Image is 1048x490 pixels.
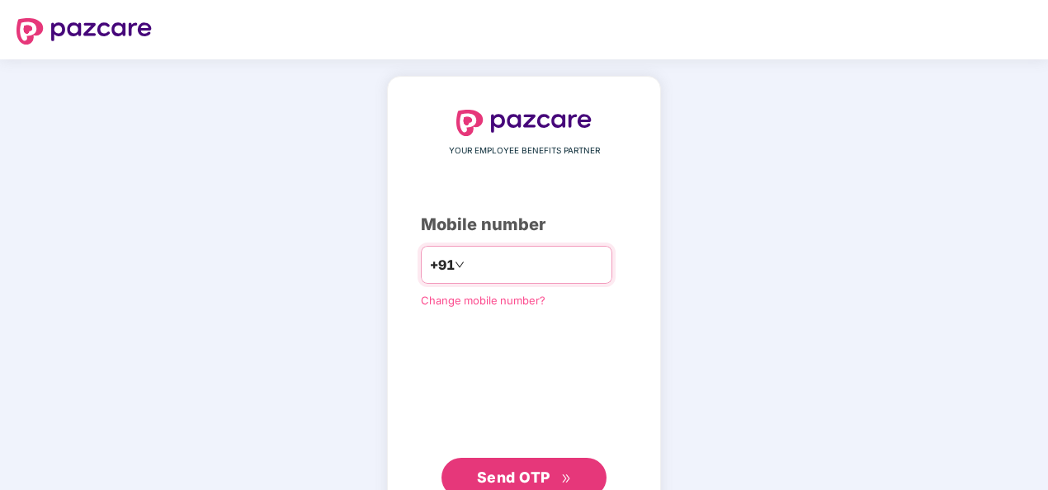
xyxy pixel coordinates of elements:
span: Send OTP [477,469,550,486]
img: logo [456,110,592,136]
span: YOUR EMPLOYEE BENEFITS PARTNER [449,144,600,158]
span: down [455,260,465,270]
div: Mobile number [421,212,627,238]
img: logo [17,18,152,45]
span: double-right [561,474,572,484]
span: +91 [430,255,455,276]
a: Change mobile number? [421,294,545,307]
